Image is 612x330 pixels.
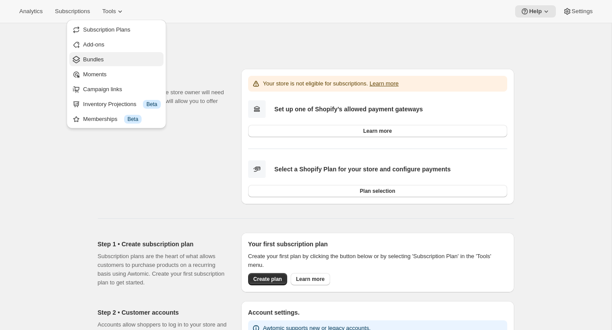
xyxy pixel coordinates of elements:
[19,8,43,15] span: Analytics
[248,240,507,248] h2: Your first subscription plan
[572,8,593,15] span: Settings
[69,82,164,96] button: Campaign links
[248,308,507,317] h2: Account settings.
[128,116,139,123] span: Beta
[253,276,282,283] span: Create plan
[83,71,107,78] span: Moments
[69,112,164,126] button: Memberships
[83,56,104,63] span: Bundles
[370,80,399,87] a: Learn more
[98,240,227,248] h2: Step 1 • Create subscription plan
[529,8,542,15] span: Help
[83,100,161,109] div: Inventory Projections
[83,115,161,124] div: Memberships
[291,273,330,285] a: Learn more
[363,128,391,135] span: Learn more
[69,37,164,51] button: Add-ons
[248,185,507,197] button: Plan selection
[55,8,90,15] span: Subscriptions
[98,252,227,287] p: Subscription plans are the heart of what allows customers to purchase products on a recurring bas...
[14,5,48,18] button: Analytics
[102,8,116,15] span: Tools
[146,101,157,108] span: Beta
[248,252,507,270] p: Create your first plan by clicking the button below or by selecting 'Subscription Plan' in the 'T...
[83,86,122,92] span: Campaign links
[50,5,95,18] button: Subscriptions
[515,5,556,18] button: Help
[69,52,164,66] button: Bundles
[248,273,287,285] button: Create plan
[558,5,598,18] button: Settings
[97,5,130,18] button: Tools
[248,125,507,137] a: Learn more
[274,166,451,173] b: Select a Shopify Plan for your store and configure payments
[83,41,104,48] span: Add-ons
[360,188,395,195] span: Plan selection
[274,106,423,113] b: Set up one of Shopify’s allowed payment gateways
[98,308,227,317] h2: Step 2 • Customer accounts
[69,97,164,111] button: Inventory Projections
[263,79,399,88] p: Your store is not eligible for subscriptions.
[69,67,164,81] button: Moments
[69,22,164,36] button: Subscription Plans
[296,276,324,283] span: Learn more
[83,26,131,33] span: Subscription Plans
